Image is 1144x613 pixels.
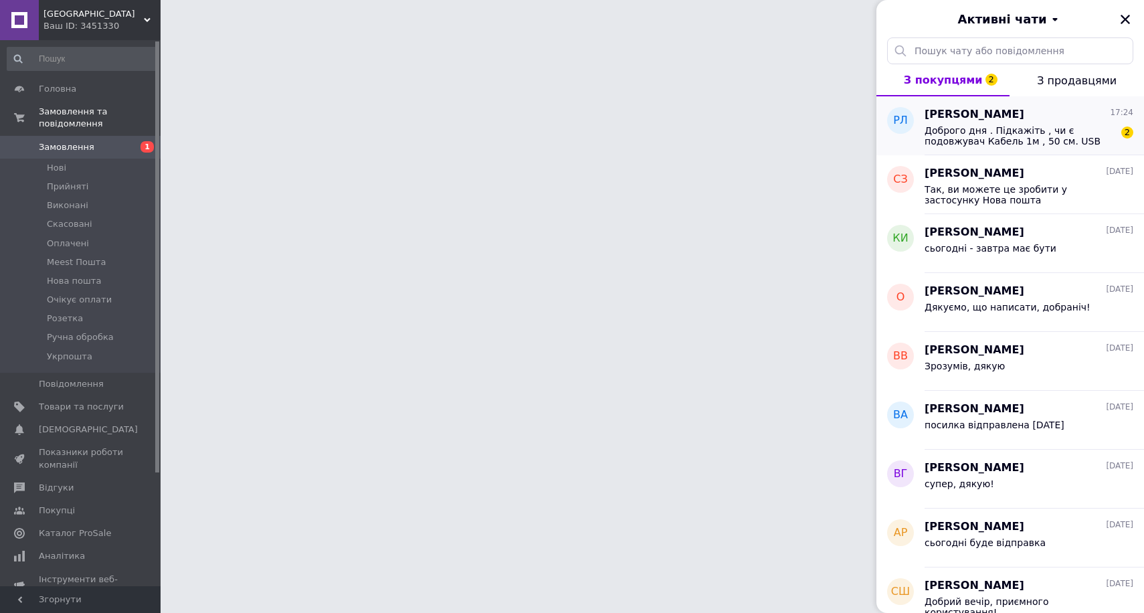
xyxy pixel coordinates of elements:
[925,243,1056,254] span: сьогодні - завтра має бути
[39,424,138,436] span: [DEMOGRAPHIC_DATA]
[985,74,997,86] span: 2
[1117,11,1133,27] button: Закрити
[925,519,1024,535] span: [PERSON_NAME]
[876,450,1144,509] button: ВГ[PERSON_NAME][DATE]супер, дякую!
[39,482,74,494] span: Відгуки
[925,225,1024,240] span: [PERSON_NAME]
[925,578,1024,594] span: [PERSON_NAME]
[39,505,75,517] span: Покупці
[39,106,161,130] span: Замовлення та повідомлення
[1110,107,1133,118] span: 17:24
[1106,225,1133,236] span: [DATE]
[7,47,158,71] input: Пошук
[47,313,83,325] span: Розетка
[47,162,66,174] span: Нові
[925,284,1024,299] span: [PERSON_NAME]
[876,391,1144,450] button: ВА[PERSON_NAME][DATE]посилка відправлена [DATE]
[893,349,908,364] span: ВВ
[1121,126,1133,139] span: 2
[925,184,1115,205] span: Так, ви можете це зробити у застосунку Нова пошта
[876,96,1144,155] button: РЛ[PERSON_NAME]17:24Доброго дня . Підкажіть , чи є подовжувач Кабель 1м , 50 см. USB Type-A мама ...
[47,238,89,250] span: Оплачені
[47,256,106,268] span: Meest Пошта
[43,20,161,32] div: Ваш ID: 3451330
[47,199,88,211] span: Виконані
[1106,402,1133,413] span: [DATE]
[47,331,114,343] span: Ручна обробка
[925,402,1024,417] span: [PERSON_NAME]
[39,574,124,598] span: Інструменти веб-майстра та SEO
[876,64,1010,96] button: З покупцями2
[925,166,1024,181] span: [PERSON_NAME]
[47,294,112,306] span: Очікує оплати
[39,83,76,95] span: Головна
[925,460,1024,476] span: [PERSON_NAME]
[925,537,1046,548] span: сьогодні буде відправка
[892,231,908,246] span: КИ
[43,8,144,20] span: DEVON
[891,584,910,600] span: СШ
[904,74,983,86] span: З покупцями
[1106,284,1133,295] span: [DATE]
[1010,64,1144,96] button: З продавцями
[47,181,88,193] span: Прийняті
[925,361,1005,371] span: Зрозумів, дякую
[925,125,1115,147] span: Доброго дня . Підкажіть , чи є подовжувач Кабель 1м , 50 см. USB Type-A мама на USB Type-C папа?
[876,155,1144,214] button: СЗ[PERSON_NAME][DATE]Так, ви можете це зробити у застосунку Нова пошта
[957,11,1046,28] span: Активні чати
[914,11,1107,28] button: Активні чати
[39,141,94,153] span: Замовлення
[1106,519,1133,531] span: [DATE]
[47,275,101,287] span: Нова пошта
[893,408,908,423] span: ВА
[894,525,908,541] span: АР
[893,113,908,128] span: РЛ
[876,509,1144,567] button: АР[PERSON_NAME][DATE]сьогодні буде відправка
[876,273,1144,332] button: О[PERSON_NAME][DATE]Дякуємо, що написати, добраніч!
[1106,578,1133,590] span: [DATE]
[876,214,1144,273] button: КИ[PERSON_NAME][DATE]сьогодні - завтра має бути
[876,332,1144,391] button: ВВ[PERSON_NAME][DATE]Зрозумів, дякую
[1106,166,1133,177] span: [DATE]
[925,302,1090,313] span: Дякуємо, що написати, добраніч!
[39,527,111,539] span: Каталог ProSale
[1106,343,1133,354] span: [DATE]
[39,446,124,470] span: Показники роботи компанії
[47,218,92,230] span: Скасовані
[39,550,85,562] span: Аналітика
[47,351,92,363] span: Укрпошта
[887,37,1133,64] input: Пошук чату або повідомлення
[39,378,104,390] span: Повідомлення
[140,141,154,153] span: 1
[925,343,1024,358] span: [PERSON_NAME]
[925,420,1064,430] span: посилка відправлена [DATE]
[39,401,124,413] span: Товари та послуги
[894,466,908,482] span: ВГ
[893,172,907,187] span: СЗ
[1106,460,1133,472] span: [DATE]
[925,107,1024,122] span: [PERSON_NAME]
[925,478,994,489] span: супер, дякую!
[1037,74,1117,87] span: З продавцями
[896,290,905,305] span: О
